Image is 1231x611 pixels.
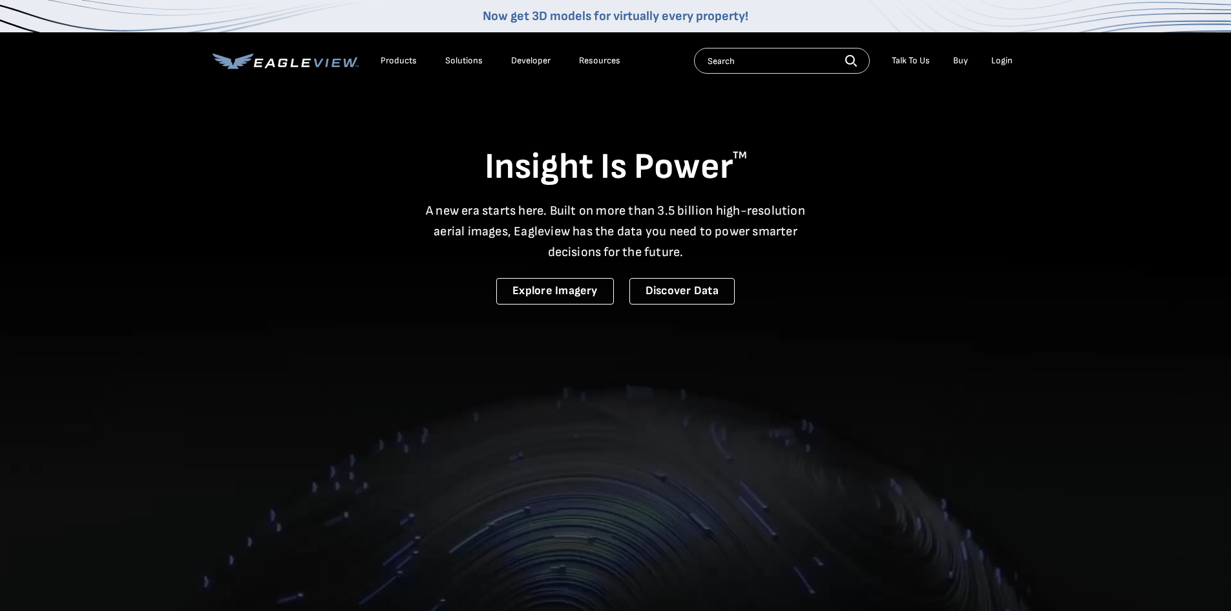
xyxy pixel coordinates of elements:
[483,8,748,24] a: Now get 3D models for virtually every property!
[629,278,735,305] a: Discover Data
[694,48,870,74] input: Search
[496,278,614,305] a: Explore Imagery
[511,55,551,67] a: Developer
[579,55,620,67] div: Resources
[733,149,747,162] sup: TM
[892,55,930,67] div: Talk To Us
[381,55,417,67] div: Products
[213,145,1019,190] h1: Insight Is Power
[991,55,1013,67] div: Login
[418,200,814,263] p: A new era starts here. Built on more than 3.5 billion high-resolution aerial images, Eagleview ha...
[445,55,483,67] div: Solutions
[953,55,968,67] a: Buy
